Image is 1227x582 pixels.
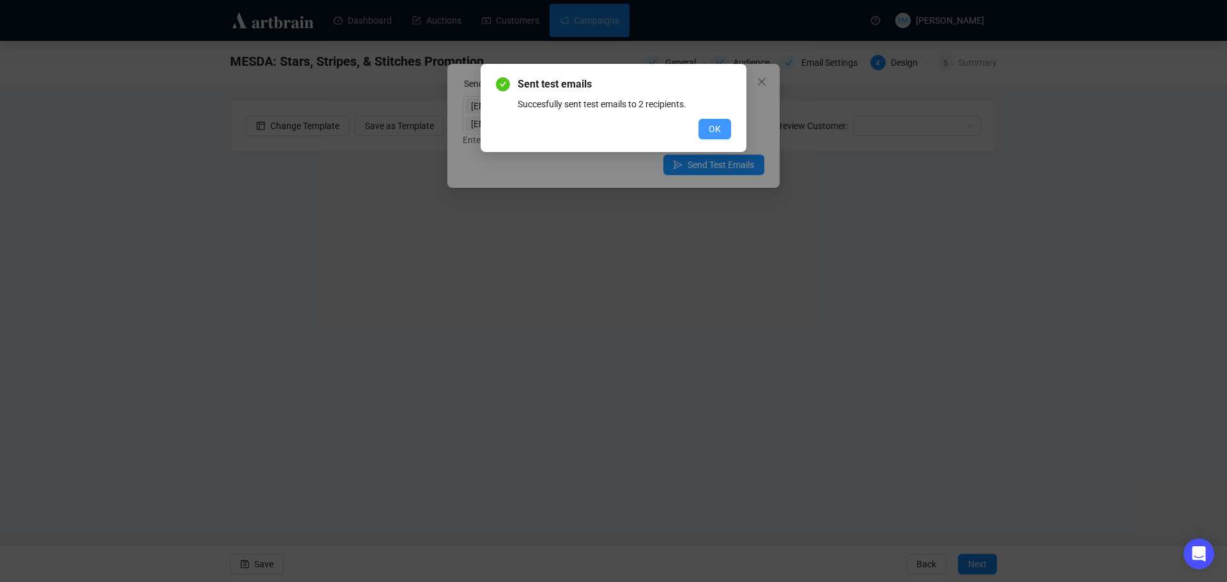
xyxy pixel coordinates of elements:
button: OK [698,119,731,139]
span: OK [709,122,721,136]
span: check-circle [496,77,510,91]
div: Succesfully sent test emails to 2 recipients. [518,97,731,111]
span: Sent test emails [518,77,731,92]
div: Open Intercom Messenger [1184,539,1214,569]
